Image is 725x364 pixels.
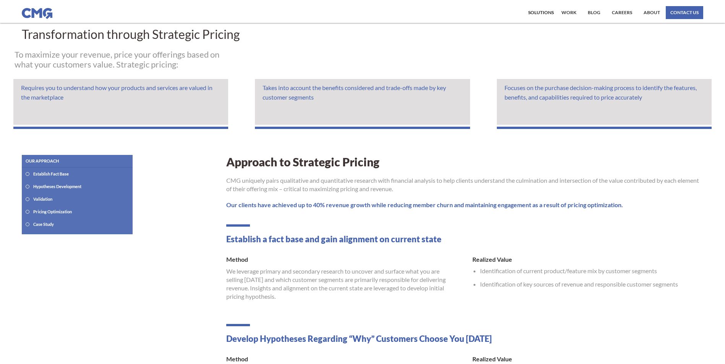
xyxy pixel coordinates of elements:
[26,209,129,214] a: Pricing Optimization
[528,10,554,15] div: Solutions
[26,171,129,176] a: Establish Fact Base
[610,6,634,19] a: Careers
[226,334,703,344] h1: Develop Hypotheses Regarding “Why” Customers Choose You [DATE]
[15,50,695,69] h1: To maximize your revenue, price your offerings based on what your customers value. Strategic pric...
[560,6,578,19] a: work
[13,79,228,125] p: Requires you to understand how your products and services are valued in the marketplace
[586,6,602,19] a: Blog
[226,201,623,209] strong: Our clients have achieved up to 40% revenue growth while reducing member churn and maintaining en...
[33,196,52,201] div: Validation
[26,184,129,189] a: Hypotheses Development
[26,196,129,201] a: Validation
[480,267,657,274] em: Identification of current product/feature mix by customer segments
[642,6,662,19] a: About
[472,252,703,267] h1: Realized Value
[22,27,432,42] div: Transformation through Strategic Pricing
[26,222,129,227] a: Case Study
[226,252,449,267] h1: Method
[33,184,81,189] div: Hypotheses Development
[22,8,52,19] img: CMG logo in blue.
[670,10,699,15] div: contact us
[226,155,675,169] h1: Approach to Strategic Pricing
[33,222,54,227] div: Case Study
[33,171,69,176] div: Establish Fact Base
[22,155,63,167] h1: Our approach
[226,267,449,301] p: We leverage primary and secondary research to uncover and surface what you are selling [DATE] and...
[226,176,703,193] p: CMG uniquely pairs qualitative and quantitative research with financial analysis to help clients ...
[33,209,72,214] div: Pricing Optimization
[226,234,703,244] h1: Establish a fact base and gain alignment on current state
[255,79,470,125] p: Takes into account the benefits considered and trade-offs made by key customer segments
[497,79,712,125] p: Focuses on the purchase decision-making process to identify the features, benefits, and capabilit...
[480,280,678,288] em: Identification of key sources of revenue and responsible customer segments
